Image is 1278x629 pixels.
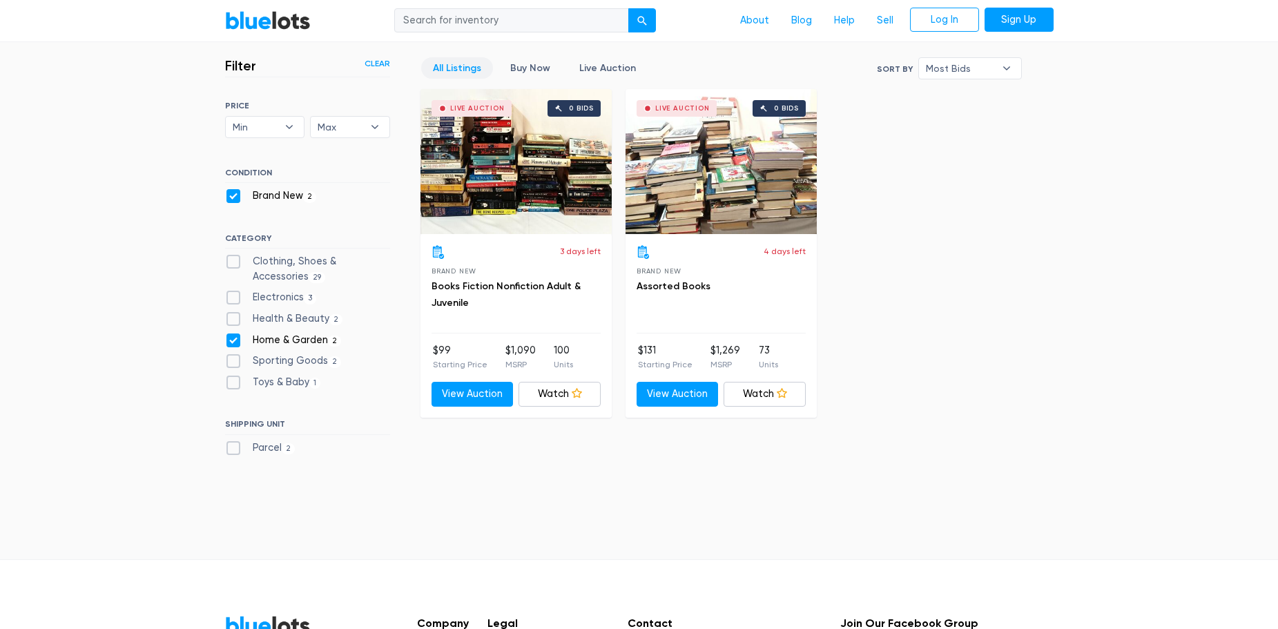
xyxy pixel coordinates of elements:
span: 2 [328,336,342,347]
a: BlueLots [225,10,311,30]
li: 100 [554,343,573,371]
a: View Auction [432,382,514,407]
a: Assorted Books [637,280,710,292]
p: 3 days left [560,245,601,258]
div: Live Auction [450,105,505,112]
li: $1,269 [710,343,740,371]
h6: SHIPPING UNIT [225,419,390,434]
p: Starting Price [433,358,487,371]
h6: CATEGORY [225,233,390,249]
b: ▾ [275,117,304,137]
span: 3 [304,293,317,304]
label: Sort By [877,63,913,75]
div: 0 bids [774,105,799,112]
a: Blog [780,8,823,34]
label: Sporting Goods [225,354,342,369]
p: Starting Price [638,358,693,371]
li: 73 [759,343,778,371]
p: MSRP [505,358,536,371]
input: Search for inventory [394,8,629,33]
p: MSRP [710,358,740,371]
p: 4 days left [764,245,806,258]
label: Parcel [225,441,296,456]
div: Live Auction [655,105,710,112]
b: ▾ [992,58,1021,79]
h6: PRICE [225,101,390,110]
span: Max [318,117,363,137]
a: Log In [910,8,979,32]
a: All Listings [421,57,493,79]
span: Brand New [432,267,476,275]
h6: CONDITION [225,168,390,183]
span: 2 [328,356,342,367]
a: Watch [519,382,601,407]
a: Books Fiction Nonfiction Adult & Juvenile [432,280,581,309]
label: Toys & Baby [225,375,321,390]
span: 2 [303,191,317,202]
p: Units [759,358,778,371]
p: Units [554,358,573,371]
span: 29 [309,272,326,283]
span: Min [233,117,278,137]
div: 0 bids [569,105,594,112]
label: Home & Garden [225,333,342,348]
label: Health & Beauty [225,311,343,327]
h3: Filter [225,57,256,74]
span: Most Bids [926,58,995,79]
a: Help [823,8,866,34]
li: $131 [638,343,693,371]
a: Live Auction 0 bids [626,89,817,234]
a: Sell [866,8,904,34]
span: 2 [329,314,343,325]
a: About [729,8,780,34]
label: Brand New [225,188,317,204]
span: Brand New [637,267,681,275]
a: Buy Now [498,57,562,79]
b: ▾ [360,117,389,137]
label: Electronics [225,290,317,305]
a: Watch [724,382,806,407]
label: Clothing, Shoes & Accessories [225,254,390,284]
span: 2 [282,443,296,454]
a: Live Auction 0 bids [420,89,612,234]
li: $1,090 [505,343,536,371]
a: Sign Up [985,8,1054,32]
a: Clear [365,57,390,70]
a: Live Auction [568,57,648,79]
a: View Auction [637,382,719,407]
span: 1 [309,378,321,389]
li: $99 [433,343,487,371]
